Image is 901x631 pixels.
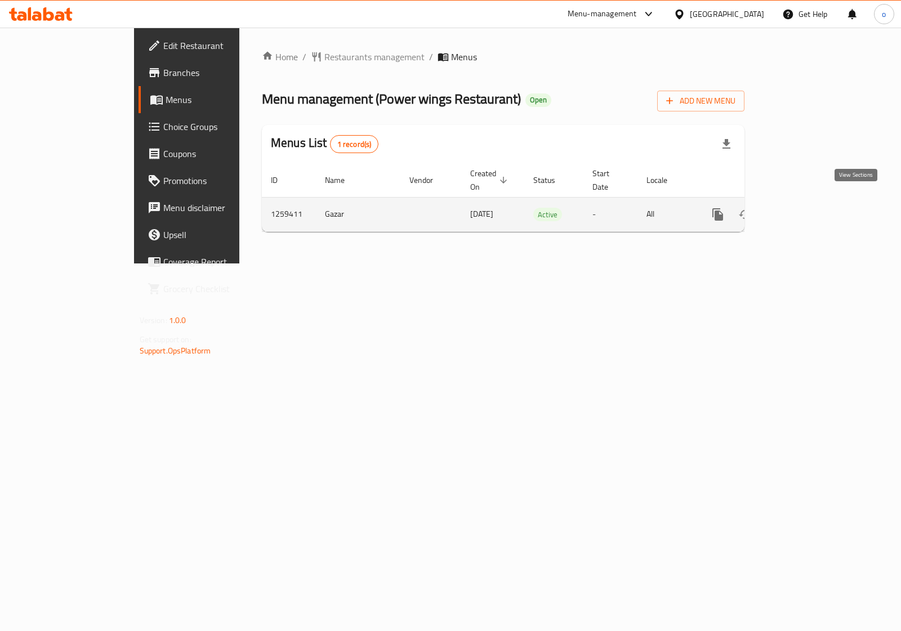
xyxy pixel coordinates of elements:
[169,313,186,328] span: 1.0.0
[695,163,822,198] th: Actions
[139,32,284,59] a: Edit Restaurant
[690,8,764,20] div: [GEOGRAPHIC_DATA]
[470,167,511,194] span: Created On
[139,248,284,275] a: Coverage Report
[583,197,637,231] td: -
[262,86,521,111] span: Menu management ( Power wings Restaurant )
[139,194,284,221] a: Menu disclaimer
[139,59,284,86] a: Branches
[262,163,822,232] table: enhanced table
[882,8,886,20] span: o
[525,93,551,107] div: Open
[325,173,359,187] span: Name
[139,86,284,113] a: Menus
[316,197,400,231] td: Gazar
[163,282,275,296] span: Grocery Checklist
[163,201,275,214] span: Menu disclaimer
[331,139,378,150] span: 1 record(s)
[330,135,379,153] div: Total records count
[646,173,682,187] span: Locale
[163,66,275,79] span: Branches
[637,197,695,231] td: All
[163,228,275,241] span: Upsell
[271,135,378,153] h2: Menus List
[271,173,292,187] span: ID
[262,50,744,64] nav: breadcrumb
[139,275,284,302] a: Grocery Checklist
[139,113,284,140] a: Choice Groups
[140,332,191,347] span: Get support on:
[140,343,211,358] a: Support.OpsPlatform
[592,167,624,194] span: Start Date
[568,7,637,21] div: Menu-management
[163,174,275,187] span: Promotions
[409,173,448,187] span: Vendor
[657,91,744,111] button: Add New Menu
[139,167,284,194] a: Promotions
[713,131,740,158] div: Export file
[302,50,306,64] li: /
[163,120,275,133] span: Choice Groups
[166,93,275,106] span: Menus
[429,50,433,64] li: /
[324,50,425,64] span: Restaurants management
[533,173,570,187] span: Status
[262,197,316,231] td: 1259411
[139,140,284,167] a: Coupons
[163,255,275,268] span: Coverage Report
[311,50,425,64] a: Restaurants management
[533,208,562,221] span: Active
[666,94,735,108] span: Add New Menu
[139,221,284,248] a: Upsell
[163,147,275,160] span: Coupons
[163,39,275,52] span: Edit Restaurant
[451,50,477,64] span: Menus
[470,207,493,221] span: [DATE]
[704,201,731,228] button: more
[525,95,551,105] span: Open
[140,313,167,328] span: Version:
